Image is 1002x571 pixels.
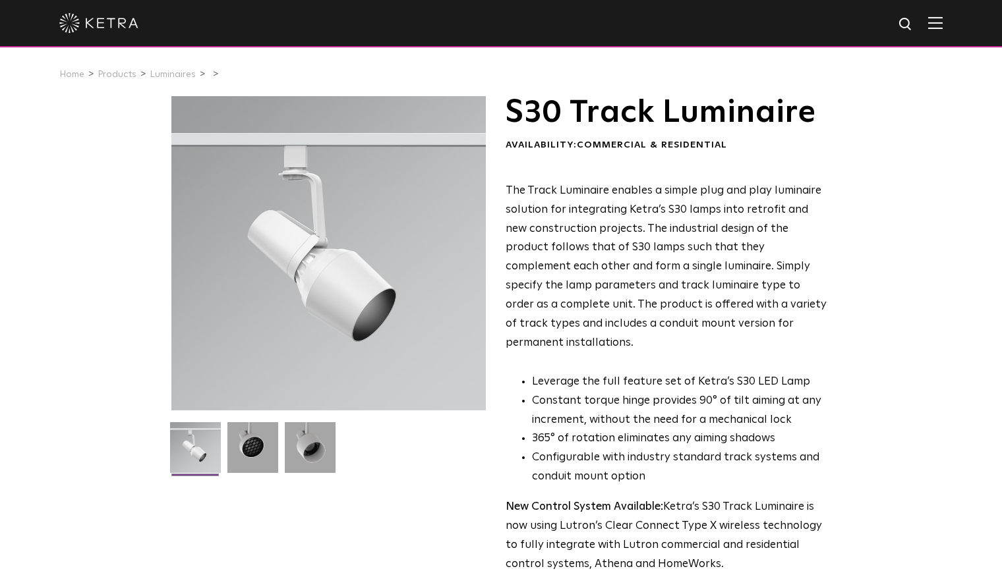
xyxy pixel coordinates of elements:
[532,449,827,487] li: Configurable with industry standard track systems and conduit mount option
[170,422,221,483] img: S30-Track-Luminaire-2021-Web-Square
[898,16,914,33] img: search icon
[506,139,827,152] div: Availability:
[577,140,727,150] span: Commercial & Residential
[532,429,827,449] li: 365° of rotation eliminates any aiming shadows
[227,422,278,483] img: 3b1b0dc7630e9da69e6b
[532,373,827,392] li: Leverage the full feature set of Ketra’s S30 LED Lamp
[532,392,827,430] li: Constant torque hinge provides 90° of tilt aiming at any increment, without the need for a mechan...
[98,70,136,79] a: Products
[285,422,336,483] img: 9e3d97bd0cf938513d6e
[59,13,138,33] img: ketra-logo-2019-white
[150,70,196,79] a: Luminaires
[506,501,663,512] strong: New Control System Available:
[928,16,943,29] img: Hamburger%20Nav.svg
[506,96,827,129] h1: S30 Track Luminaire
[506,185,827,348] span: The Track Luminaire enables a simple plug and play luminaire solution for integrating Ketra’s S30...
[59,70,84,79] a: Home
